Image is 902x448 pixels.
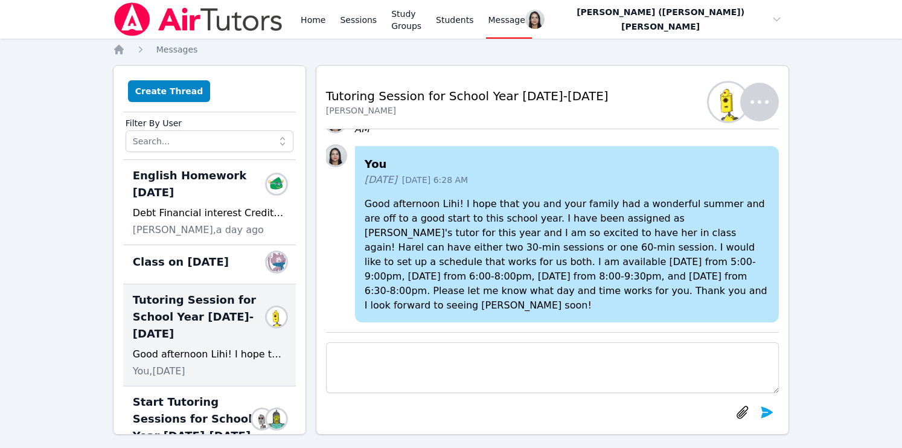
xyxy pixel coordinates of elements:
h4: You [365,156,770,173]
img: Air Tutors [113,2,284,36]
div: Class on [DATE]Varvara Tumanova [123,245,296,284]
img: Alexa Skoblova [252,409,272,429]
span: Messages [156,45,198,54]
label: Filter By User [126,112,293,130]
img: Anna Skoblova [267,409,286,429]
nav: Breadcrumb [113,43,790,56]
img: Yukito Wakasugi [267,174,286,194]
button: Lihi Shoham [716,83,779,121]
span: English Homework [DATE] [133,167,272,201]
button: Create Thread [128,80,211,102]
span: Tutoring Session for School Year [DATE]-[DATE] [133,292,272,342]
p: Good afternoon Lihi! I hope that you and your family had a wonderful summer and are off to a good... [365,197,770,313]
img: Jacqueline (Jackie) Reynoza [326,146,345,165]
span: [DATE] 6:28 AM [402,174,468,186]
img: Varvara Tumanova [267,252,286,272]
img: Lihi Shoham [267,307,286,327]
span: [PERSON_NAME], a day ago [133,223,264,237]
input: Search... [126,130,293,152]
h2: Tutoring Session for School Year [DATE]-[DATE] [326,88,609,104]
a: Messages [156,43,198,56]
div: English Homework [DATE]Yukito WakasugiDebt Financial interest Credit Balance Income Fee Bankrupt ... [123,160,296,245]
span: Start Tutoring Sessions for School Year [DATE]-[DATE] [133,394,257,444]
div: [PERSON_NAME] [326,104,609,117]
div: Debt Financial interest Credit Balance Income Fee Bankrupt Minimum Evaluate [133,206,286,220]
span: Class on [DATE] [133,254,229,270]
span: [DATE] [365,173,397,187]
div: Tutoring Session for School Year [DATE]-[DATE]Lihi ShohamGood afternoon Lihi! I hope that you and... [123,284,296,386]
div: Good afternoon Lihi! I hope that you and your family had a wonderful summer and are off to a good... [133,347,286,362]
span: You, [DATE] [133,364,185,379]
img: Lihi Shoham [709,83,747,121]
span: Messages [488,14,530,26]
